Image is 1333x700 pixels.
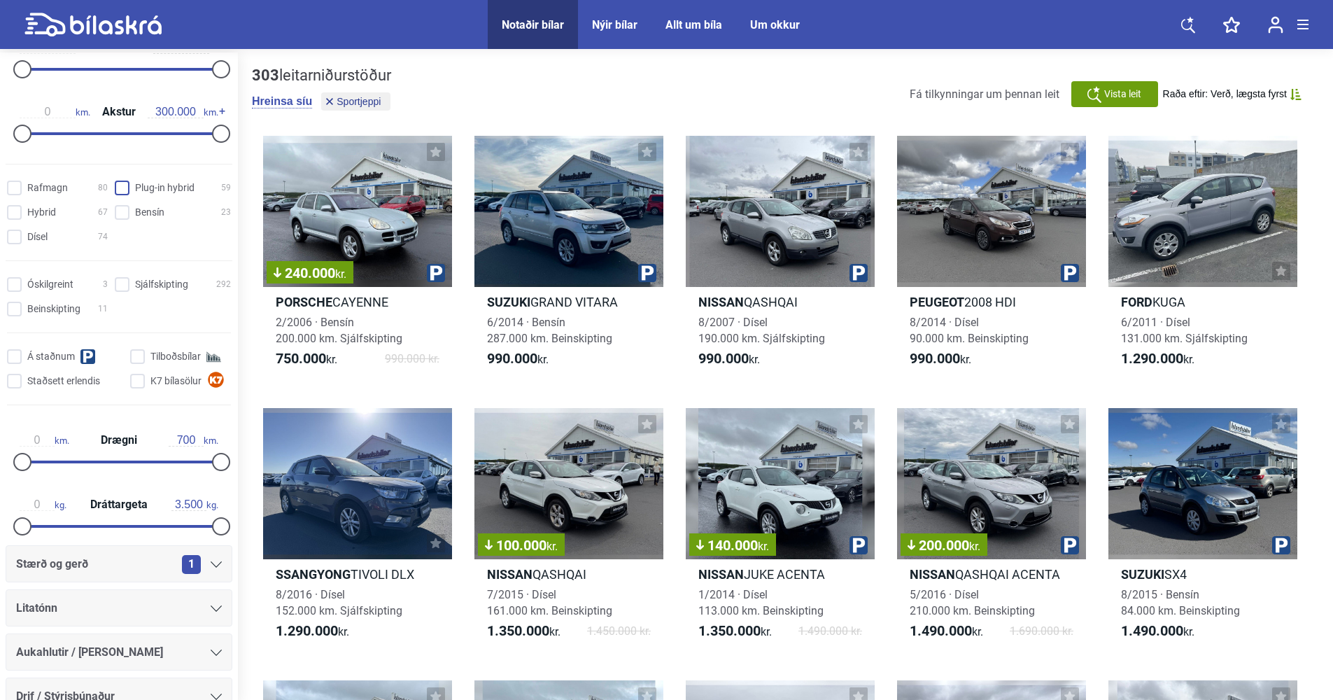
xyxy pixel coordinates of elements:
[487,588,612,617] span: 7/2015 · Dísel 161.000 km. Beinskipting
[216,277,231,292] span: 292
[546,540,558,553] span: kr.
[135,205,164,220] span: Bensín
[1121,623,1194,640] span: kr.
[686,408,875,652] a: 140.000kr.NissanJUKE ACENTA1/2014 · Dísel113.000 km. Beinskipting1.350.000kr.1.490.000 kr.
[502,18,564,31] a: Notaðir bílar
[276,623,349,640] span: kr.
[182,555,201,574] span: 1
[27,302,80,316] span: Beinskipting
[150,349,201,364] span: Tilboðsbílar
[20,498,66,511] span: kg.
[321,92,390,111] button: Sportjeppi
[1268,16,1283,34] img: user-login.svg
[98,181,108,195] span: 80
[99,106,139,118] span: Akstur
[20,106,90,118] span: km.
[686,566,875,582] h2: JUKE ACENTA
[252,66,394,85] div: leitarniðurstöður
[698,351,760,367] span: kr.
[16,598,57,618] span: Litatónn
[798,623,862,640] span: 1.490.000 kr.
[1108,566,1297,582] h2: SX4
[27,181,68,195] span: Rafmagn
[263,408,452,652] a: SsangyongTIVOLI DLX8/2016 · Dísel152.000 km. Sjálfskipting1.290.000kr.
[638,264,656,282] img: parking.png
[98,205,108,220] span: 67
[698,295,744,309] b: Nissan
[487,350,537,367] b: 990.000
[150,374,202,388] span: K7 bílasölur
[1121,316,1248,345] span: 6/2011 · Dísel 131.000 km. Sjálfskipting
[104,42,134,53] span: Verð
[103,277,108,292] span: 3
[16,643,163,662] span: Aukahlutir / [PERSON_NAME]
[135,181,195,195] span: Plug-in hybrid
[897,136,1086,380] a: Peugeot2008 HDI8/2014 · Dísel90.000 km. Beinskipting990.000kr.
[910,567,955,582] b: Nissan
[969,540,980,553] span: kr.
[1108,294,1297,310] h2: KUGA
[263,566,452,582] h2: TIVOLI DLX
[276,316,402,345] span: 2/2006 · Bensín 200.000 km. Sjálfskipting
[1121,622,1183,639] b: 1.490.000
[276,588,402,617] span: 8/2016 · Dísel 152.000 km. Sjálfskipting
[1121,295,1152,309] b: Ford
[276,295,332,309] b: Porsche
[274,266,346,280] span: 240.000
[897,408,1086,652] a: 200.000kr.NissanQASHQAI ACENTA5/2016 · Dísel210.000 km. Beinskipting1.490.000kr.1.690.000 kr.
[592,18,637,31] div: Nýir bílar
[263,294,452,310] h2: CAYENNE
[1104,87,1141,101] span: Vista leit
[276,622,338,639] b: 1.290.000
[1108,408,1297,652] a: SuzukiSX48/2015 · Bensín84.000 km. Beinskipting1.490.000kr.
[337,97,381,106] span: Sportjeppi
[849,264,868,282] img: parking.png
[686,294,875,310] h2: QASHQAI
[1061,536,1079,554] img: parking.png
[27,277,73,292] span: Óskilgreint
[910,623,983,640] span: kr.
[1121,588,1240,617] span: 8/2015 · Bensín 84.000 km. Beinskipting
[474,294,663,310] h2: GRAND VITARA
[910,87,1059,101] span: Fá tilkynningar um þennan leit
[698,623,772,640] span: kr.
[665,18,722,31] a: Allt um bíla
[897,294,1086,310] h2: 2008 HDI
[487,622,549,639] b: 1.350.000
[908,538,980,552] span: 200.000
[1121,350,1183,367] b: 1.290.000
[427,264,445,282] img: parking.png
[849,536,868,554] img: parking.png
[910,351,971,367] span: kr.
[698,622,761,639] b: 1.350.000
[474,136,663,380] a: SuzukiGRAND VITARA6/2014 · Bensín287.000 km. Beinskipting990.000kr.
[487,316,612,345] span: 6/2014 · Bensín 287.000 km. Beinskipting
[1061,264,1079,282] img: parking.png
[698,588,824,617] span: 1/2014 · Dísel 113.000 km. Beinskipting
[487,351,549,367] span: kr.
[27,374,100,388] span: Staðsett erlendis
[758,540,769,553] span: kr.
[897,566,1086,582] h2: QASHQAI ACENTA
[1121,351,1194,367] span: kr.
[910,622,972,639] b: 1.490.000
[16,554,88,574] span: Stærð og gerð
[686,136,875,380] a: NissanQASHQAI8/2007 · Dísel190.000 km. Sjálfskipting990.000kr.
[148,106,218,118] span: km.
[221,181,231,195] span: 59
[487,623,560,640] span: kr.
[750,18,800,31] a: Um okkur
[1272,536,1290,554] img: parking.png
[169,434,218,447] span: km.
[276,350,326,367] b: 750.000
[276,351,337,367] span: kr.
[487,295,530,309] b: Suzuki
[335,267,346,281] span: kr.
[221,205,231,220] span: 23
[97,435,141,446] span: Drægni
[385,351,439,367] span: 990.000 kr.
[27,349,75,364] span: Á staðnum
[252,66,279,84] b: 303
